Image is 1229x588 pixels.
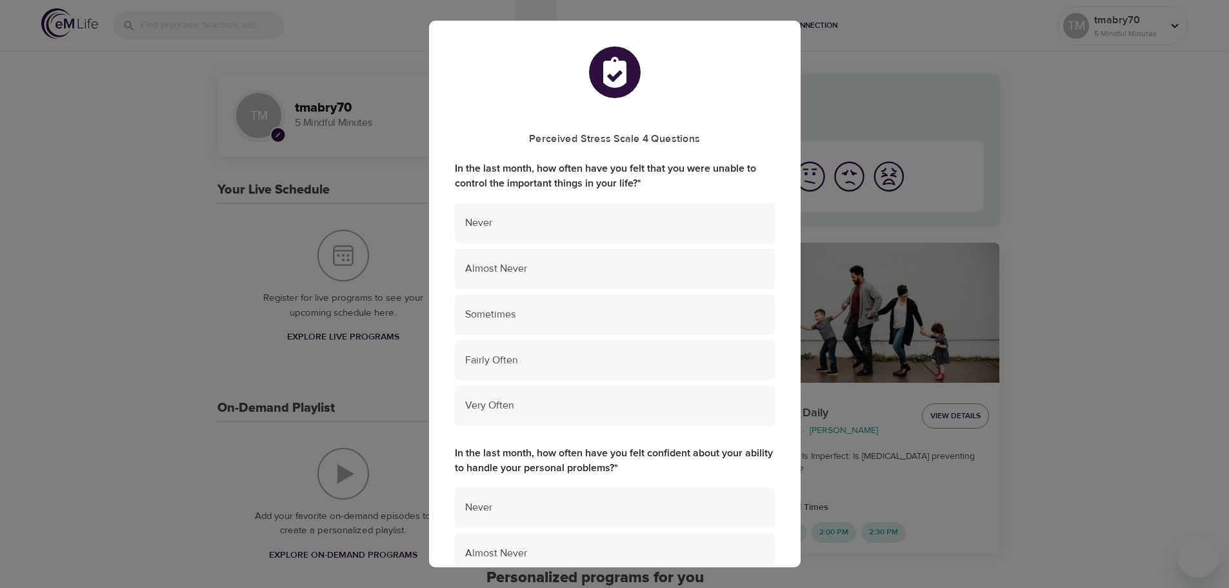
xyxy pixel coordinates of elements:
[465,398,764,413] span: Very Often
[455,132,775,146] h5: Perceived Stress Scale 4 Questions
[465,353,764,368] span: Fairly Often
[465,307,764,322] span: Sometimes
[465,546,764,561] span: Almost Never
[465,216,764,230] span: Never
[465,261,764,276] span: Almost Never
[455,161,775,191] label: In the last month, how often have you felt that you were unable to control the important things i...
[455,446,775,476] label: In the last month, how often have you felt confident about your ability to handle your personal p...
[465,500,764,515] span: Never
